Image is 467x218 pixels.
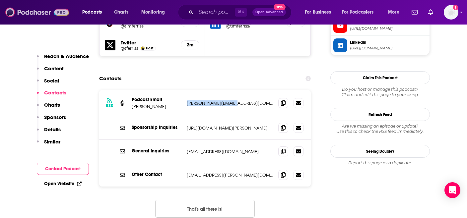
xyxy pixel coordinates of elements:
[44,89,66,96] p: Contacts
[338,7,383,18] button: open menu
[330,160,430,166] div: Report this page as a duplicate.
[350,46,427,51] span: https://www.linkedin.com/in/timferriss/
[82,8,102,17] span: Podcasts
[330,145,430,158] a: Seeing Double?
[330,108,430,121] button: Refresh Feed
[255,11,283,14] span: Open Advanced
[235,8,247,17] span: ⌘ K
[187,100,273,106] p: [PERSON_NAME][EMAIL_ADDRESS][DOMAIN_NAME]
[383,7,408,18] button: open menu
[388,8,399,17] span: More
[99,72,121,85] h2: Contacts
[132,172,181,177] p: Other Contact
[44,114,66,120] p: Sponsors
[444,5,458,20] span: Logged in as emma.garth
[330,87,430,97] div: Claim and edit this page to your liking.
[330,71,430,84] button: Claim This Podcast
[350,39,427,45] span: Linkedin
[44,102,60,108] p: Charts
[330,124,430,134] div: Are we missing an episode or update? Use this to check the RSS feed immediately.
[426,7,436,18] a: Show notifications dropdown
[226,24,281,28] a: @timferriss/
[37,89,66,102] button: Contacts
[444,5,458,20] img: User Profile
[444,5,458,20] button: Show profile menu
[132,125,181,130] p: Sponsorship Inquiries
[184,5,298,20] div: Search podcasts, credits, & more...
[78,7,110,18] button: open menu
[121,39,175,46] h5: Twitter
[110,7,132,18] a: Charts
[44,53,89,59] p: Reach & Audience
[444,182,460,198] div: Open Intercom Messenger
[333,19,427,33] a: YouTube[URL][DOMAIN_NAME]
[132,97,181,102] p: Podcast Email
[37,102,60,114] button: Charts
[44,65,64,72] p: Content
[252,8,286,16] button: Open AdvancedNew
[37,78,59,90] button: Social
[141,8,165,17] span: Monitoring
[37,126,61,138] button: Details
[121,24,175,28] a: @timferriss
[342,8,374,17] span: For Podcasters
[44,138,60,145] p: Similar
[141,46,145,50] img: Tim Ferriss
[305,8,331,17] span: For Business
[453,5,458,10] svg: Add a profile image
[37,53,89,65] button: Reach & Audience
[187,125,273,131] p: [URL][DOMAIN_NAME][PERSON_NAME]
[37,163,89,175] button: Contact Podcast
[137,7,173,18] button: open menu
[37,114,66,126] button: Sponsors
[132,104,181,109] p: [PERSON_NAME]
[106,103,113,108] h3: RSS
[155,200,255,218] button: Nothing here.
[187,149,273,154] p: [EMAIL_ADDRESS][DOMAIN_NAME]
[114,8,128,17] span: Charts
[5,6,69,19] img: Podchaser - Follow, Share and Rate Podcasts
[146,46,153,50] span: Host
[44,126,61,133] p: Details
[44,78,59,84] p: Social
[274,4,286,10] span: New
[196,7,235,18] input: Search podcasts, credits, & more...
[44,181,82,187] a: Open Website
[37,65,64,78] button: Content
[330,87,430,92] span: Do you host or manage this podcast?
[333,38,427,52] a: Linkedin[URL][DOMAIN_NAME]
[350,26,427,31] span: https://www.youtube.com/@timferriss
[121,46,138,51] a: @tferriss
[132,148,181,154] p: General Inquiries
[300,7,339,18] button: open menu
[187,172,273,178] p: [EMAIL_ADDRESS][PERSON_NAME][DOMAIN_NAME]
[409,7,420,18] a: Show notifications dropdown
[186,42,194,48] h5: 2m
[37,138,60,151] button: Similar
